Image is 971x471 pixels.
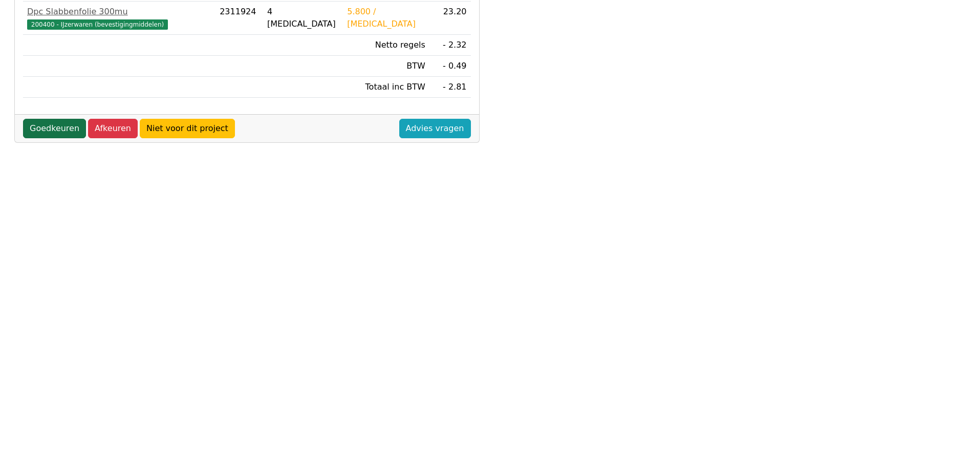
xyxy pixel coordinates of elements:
td: 23.20 [429,2,471,35]
td: Netto regels [343,35,429,56]
a: Dpc Slabbenfolie 300mu200400 - IJzerwaren (bevestigingmiddelen) [27,6,211,30]
td: Totaal inc BTW [343,77,429,98]
div: 5.800 / [MEDICAL_DATA] [347,6,425,30]
a: Niet voor dit project [140,119,235,138]
td: - 2.81 [429,77,471,98]
td: BTW [343,56,429,77]
a: Advies vragen [399,119,471,138]
td: 2311924 [215,2,263,35]
td: - 2.32 [429,35,471,56]
span: 200400 - IJzerwaren (bevestigingmiddelen) [27,19,168,30]
td: - 0.49 [429,56,471,77]
div: 4 [MEDICAL_DATA] [267,6,339,30]
a: Afkeuren [88,119,138,138]
a: Goedkeuren [23,119,86,138]
div: Dpc Slabbenfolie 300mu [27,6,211,18]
